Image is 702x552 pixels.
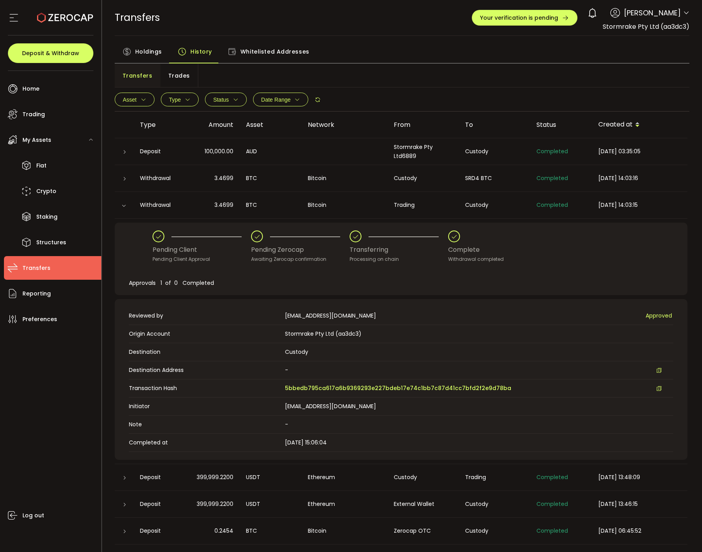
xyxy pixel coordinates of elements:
[624,7,681,18] span: [PERSON_NAME]
[387,120,459,129] div: From
[240,473,302,482] div: USDT
[285,420,288,428] span: -
[598,500,638,508] span: [DATE] 13:46:15
[251,242,350,257] div: Pending Zerocap
[134,526,182,535] div: Deposit
[387,500,459,509] div: External Wallet
[129,366,281,374] span: Destination Address
[190,44,212,59] span: History
[387,526,459,535] div: Zerocap OTC
[134,201,182,210] div: Withdrawal
[592,118,687,132] div: Created at
[459,201,530,210] div: Custody
[285,330,361,338] span: Stormrake Pty Ltd (aa3dc3)
[214,526,233,535] span: 0.2454
[530,120,592,129] div: Status
[240,147,302,156] div: AUD
[598,201,638,209] span: [DATE] 14:03:15
[134,500,182,509] div: Deposit
[598,174,638,182] span: [DATE] 14:03:16
[598,147,641,155] span: [DATE] 03:35:05
[213,97,229,103] span: Status
[182,120,240,129] div: Amount
[387,473,459,482] div: Custody
[197,473,233,482] span: 399,999.2200
[472,10,577,26] button: Your verification is pending
[22,50,79,56] span: Deposit & Withdraw
[603,22,689,31] span: Stormrake Pty Ltd (aa3dc3)
[134,174,182,183] div: Withdrawal
[153,255,251,263] div: Pending Client Approval
[459,473,530,482] div: Trading
[22,109,45,120] span: Trading
[536,500,568,508] span: Completed
[459,147,530,156] div: Custody
[169,97,181,103] span: Type
[115,11,160,24] span: Transfers
[536,527,568,535] span: Completed
[22,134,51,146] span: My Assets
[240,44,309,59] span: Whitelisted Addresses
[22,83,39,95] span: Home
[205,93,247,106] button: Status
[129,312,281,320] span: Reviewed by
[36,211,58,223] span: Staking
[214,201,233,210] span: 3.4699
[240,174,302,183] div: BTC
[123,97,137,103] span: Asset
[459,526,530,535] div: Custody
[134,473,182,482] div: Deposit
[285,312,376,320] span: [EMAIL_ADDRESS][DOMAIN_NAME]
[302,120,387,129] div: Network
[536,201,568,209] span: Completed
[459,500,530,509] div: Custody
[197,500,233,509] span: 399,999.2200
[8,43,93,63] button: Deposit & Withdraw
[480,15,558,20] span: Your verification is pending
[129,420,281,429] span: Note
[285,402,376,410] span: [EMAIL_ADDRESS][DOMAIN_NAME]
[609,467,702,552] iframe: Chat Widget
[302,500,387,509] div: Ethereum
[285,439,327,446] span: [DATE] 15:06:04
[261,97,291,103] span: Date Range
[302,473,387,482] div: Ethereum
[448,242,504,257] div: Complete
[302,174,387,183] div: Bitcoin
[129,330,281,338] span: Origin Account
[240,500,302,509] div: USDT
[536,147,568,155] span: Completed
[153,242,251,257] div: Pending Client
[161,93,199,106] button: Type
[129,402,281,411] span: Initiator
[240,120,302,129] div: Asset
[129,439,281,447] span: Completed at
[285,384,511,392] span: 5bbedb795ca617a6b9369293e227bdeb17e74c1bb7c87d41cc7bfd2f2e9d78ba
[646,312,672,320] span: Approved
[285,366,288,374] span: -
[598,473,640,481] span: [DATE] 13:48:09
[302,201,387,210] div: Bitcoin
[448,255,504,263] div: Withdrawal completed
[251,255,350,263] div: Awaiting Zerocap confirmation
[22,510,44,521] span: Log out
[350,242,448,257] div: Transferring
[459,174,530,183] div: SRD4 BTC
[536,174,568,182] span: Completed
[240,201,302,210] div: BTC
[536,473,568,481] span: Completed
[387,174,459,183] div: Custody
[387,143,459,161] div: Stormrake Pty Ltd6889
[598,527,641,535] span: [DATE] 06:45:52
[36,237,66,248] span: Structures
[36,186,56,197] span: Crypto
[135,44,162,59] span: Holdings
[36,160,47,171] span: Fiat
[123,68,153,84] span: Transfers
[240,526,302,535] div: BTC
[22,262,50,274] span: Transfers
[459,120,530,129] div: To
[134,120,182,129] div: Type
[168,68,190,84] span: Trades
